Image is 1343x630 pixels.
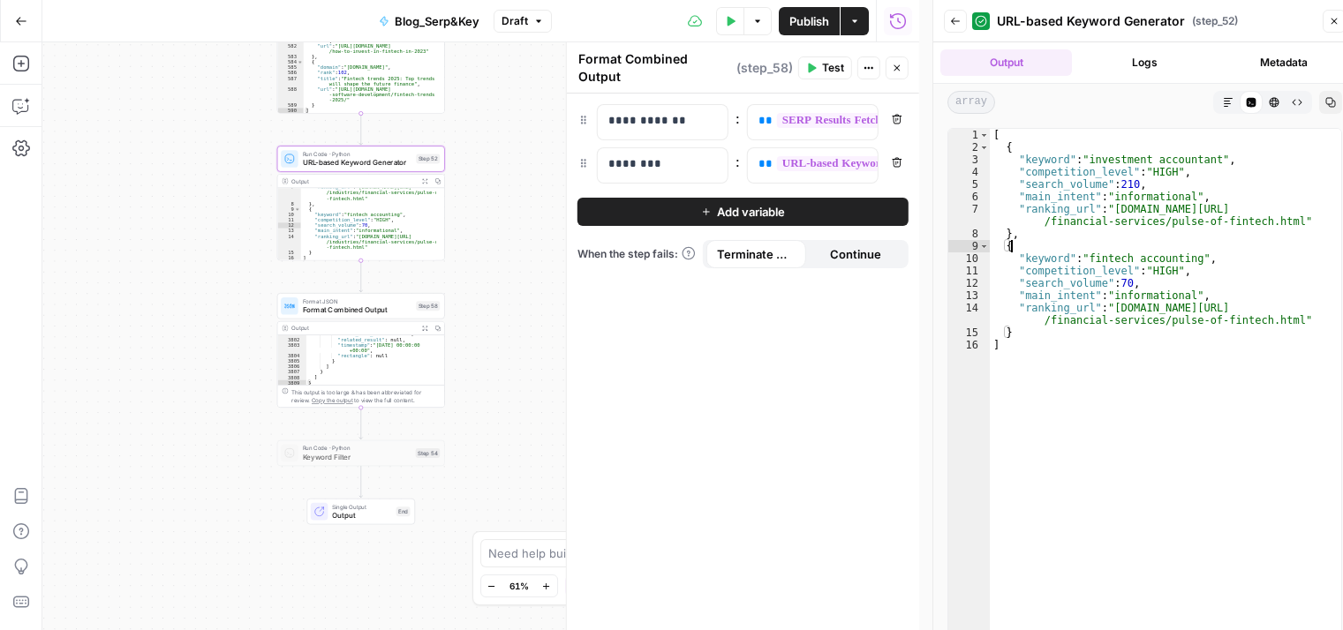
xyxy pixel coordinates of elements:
div: End [396,506,411,516]
div: 15 [948,326,990,339]
button: Add variable [577,198,909,226]
button: Publish [779,7,840,35]
span: Toggle code folding, rows 9 through 15 [979,240,989,252]
a: When the step fails: [577,246,696,262]
span: URL-based Keyword Generator [303,157,412,168]
div: 3806 [277,364,306,369]
span: Run Code · Python [303,444,411,453]
div: 2 [948,141,990,154]
div: 3809 [277,380,306,386]
div: Output [291,324,415,333]
div: 12 [948,277,990,289]
div: 8 [948,228,990,240]
div: Step 52 [416,154,440,164]
div: 6 [948,191,990,203]
span: Toggle code folding, rows 1 through 16 [979,129,989,141]
textarea: Format Combined Output [578,50,732,86]
div: 3803 [277,342,306,353]
div: 589 [277,102,303,108]
div: Run Code · PythonKeyword FilterStep 54 [277,440,445,466]
button: Test [798,56,852,79]
div: 3 [948,154,990,166]
div: 583 [277,54,303,59]
span: Draft [502,13,528,29]
span: Run Code · Python [303,150,412,159]
span: Keyword Filter [303,452,411,462]
div: 588 [277,86,303,102]
div: 584 [277,59,303,64]
g: Edge from step_59 to step_52 [359,113,363,145]
div: 587 [277,76,303,86]
span: Publish [789,12,829,30]
span: ( step_52 ) [1192,13,1238,29]
div: Step 54 [416,448,441,458]
div: 7 [277,184,300,200]
span: Toggle code folding, rows 2 through 8 [979,141,989,154]
span: Terminate Workflow [717,245,796,263]
div: 590 [277,108,303,113]
div: 15 [277,250,300,255]
div: 3807 [277,369,306,374]
span: : [736,151,740,172]
div: 13 [948,289,990,302]
span: Copy the output [312,397,353,403]
span: 61% [509,579,529,593]
span: Toggle code folding, rows 584 through 589 [298,59,304,64]
span: Test [822,60,844,76]
g: Edge from step_52 to step_58 [359,260,363,292]
div: 9 [277,206,300,212]
div: 9 [948,240,990,252]
span: array [947,91,995,114]
span: Continue [830,245,881,263]
div: 3808 [277,375,306,380]
div: 12 [277,222,300,228]
span: Toggle code folding, rows 9 through 15 [294,206,300,212]
div: Run Code · PythonURL-based Keyword GeneratorStep 52Output "ranking_url":"[DOMAIN_NAME][URL] /indu... [277,146,445,260]
div: 3804 [277,353,306,358]
button: Continue [805,240,905,268]
div: 14 [277,234,300,250]
span: : [736,108,740,129]
div: 585 [277,64,303,70]
span: ( step_58 ) [736,59,793,77]
div: 16 [277,255,300,260]
span: Single Output [332,502,391,511]
div: 586 [277,71,303,76]
div: Output [291,176,415,185]
div: 3802 [277,337,306,342]
div: 10 [277,212,300,217]
div: 14 [948,302,990,326]
button: Logs [1079,49,1211,76]
span: Format Combined Output [303,304,412,315]
div: Format JSONFormat Combined OutputStep 58OutputThis output is too large & has been abbreviated for... [277,293,445,408]
div: 5 [948,178,990,191]
span: URL-based Keyword Generator [997,12,1185,30]
div: Step 58 [416,301,440,311]
span: Output [332,510,391,521]
div: 8 [277,201,300,206]
div: 11 [277,217,300,222]
div: 3805 [277,358,306,364]
div: 4 [948,166,990,178]
div: 10 [948,252,990,265]
div: 1 [948,129,990,141]
span: Format JSON [303,296,412,305]
div: This output is too large & has been abbreviated for review. to view the full content. [291,387,440,405]
div: 16 [948,339,990,351]
div: 11 [948,265,990,277]
g: Edge from step_58 to step_54 [359,408,363,439]
div: 582 [277,43,303,54]
div: Single OutputOutputEnd [277,499,445,524]
button: Blog_Serp&Key [368,7,490,35]
g: Edge from step_54 to end [359,466,363,498]
span: Add variable [717,203,785,221]
div: 7 [948,203,990,228]
button: Draft [494,10,552,33]
button: Output [940,49,1072,76]
span: Blog_Serp&Key [395,12,479,30]
div: 13 [277,228,300,233]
